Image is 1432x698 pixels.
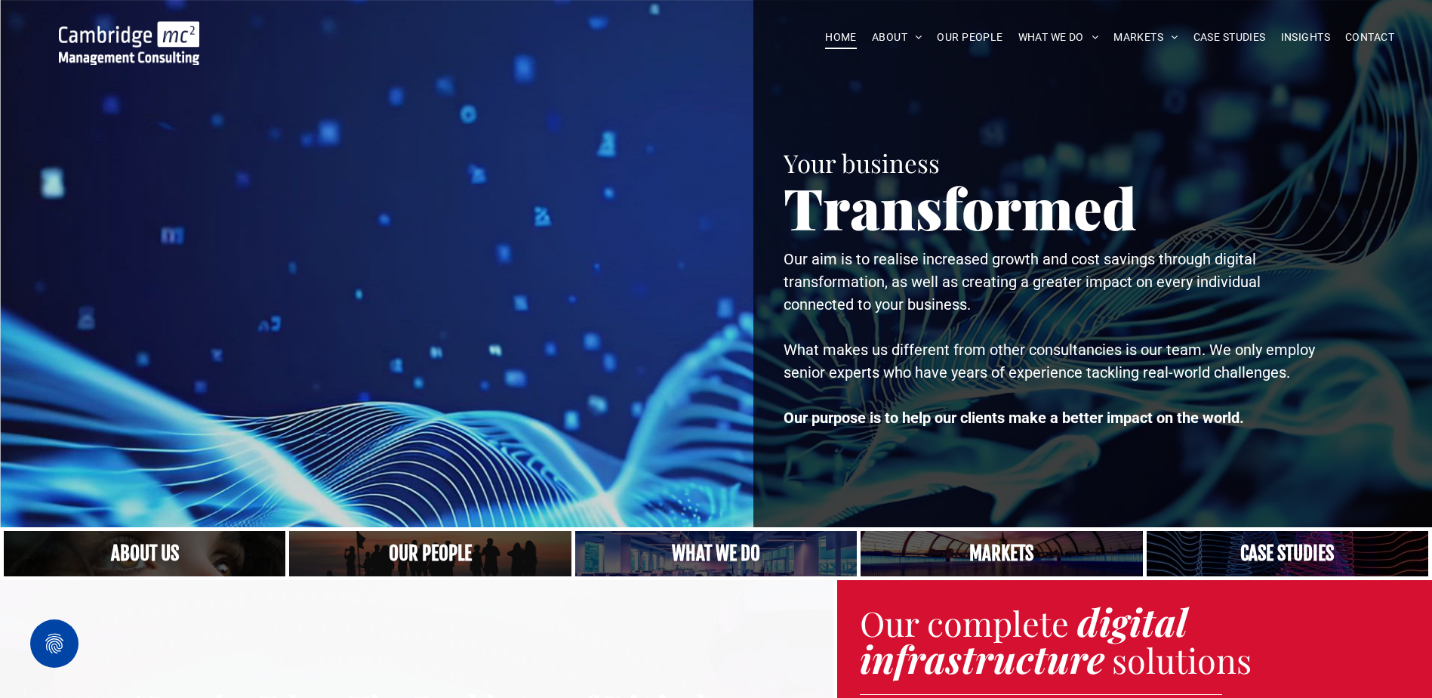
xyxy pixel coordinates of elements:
span: Our aim is to realise increased growth and cost savings through digital transformation, as well a... [784,250,1261,313]
strong: infrastructure [860,633,1104,684]
a: A crowd in silhouette at sunset, on a rise or lookout point [289,531,571,576]
a: MARKETS [1106,26,1185,49]
a: Close up of woman's face, centered on her eyes [4,531,285,576]
a: OUR PEOPLE [929,26,1010,49]
strong: Our purpose is to help our clients make a better impact on the world. [784,409,1244,427]
span: What makes us different from other consultancies is our team. We only employ senior experts who h... [784,341,1315,381]
a: A yoga teacher lifting his whole body off the ground in the peacock pose [575,531,857,576]
a: ABOUT [864,26,930,49]
img: Go to Homepage [59,21,199,65]
span: Transformed [784,169,1137,245]
a: Your Business Transformed | Cambridge Management Consulting [59,23,199,39]
span: Our complete [860,600,1069,645]
a: Our Markets | Cambridge Management Consulting [861,531,1142,576]
span: solutions [1112,637,1252,682]
a: CASE STUDIES [1186,26,1273,49]
a: CONTACT [1338,26,1402,49]
a: INSIGHTS [1273,26,1338,49]
a: CASE STUDIES | See an Overview of All Our Case Studies | Cambridge Management Consulting [1147,531,1428,576]
a: WHAT WE DO [1011,26,1107,49]
a: HOME [818,26,864,49]
strong: digital [1077,596,1187,647]
span: Your business [784,146,940,179]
